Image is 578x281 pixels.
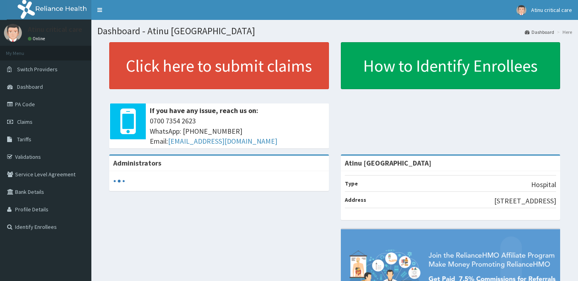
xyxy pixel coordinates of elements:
[17,136,31,143] span: Tariffs
[113,158,161,168] b: Administrators
[28,26,82,33] p: Atinu critical care
[555,29,572,35] li: Here
[28,36,47,41] a: Online
[17,118,33,125] span: Claims
[168,137,277,146] a: [EMAIL_ADDRESS][DOMAIN_NAME]
[150,106,258,115] b: If you have any issue, reach us on:
[17,66,58,73] span: Switch Providers
[97,26,572,36] h1: Dashboard - Atinu [GEOGRAPHIC_DATA]
[4,24,22,42] img: User Image
[345,196,366,203] b: Address
[531,6,572,14] span: Atinu critical care
[109,42,329,89] a: Click here to submit claims
[341,42,561,89] a: How to Identify Enrollees
[113,175,125,187] svg: audio-loading
[150,116,325,146] span: 0700 7354 2623 WhatsApp: [PHONE_NUMBER] Email:
[531,180,556,190] p: Hospital
[525,29,554,35] a: Dashboard
[345,180,358,187] b: Type
[345,158,431,168] strong: Atinu [GEOGRAPHIC_DATA]
[516,5,526,15] img: User Image
[17,83,43,90] span: Dashboard
[494,196,556,206] p: [STREET_ADDRESS]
